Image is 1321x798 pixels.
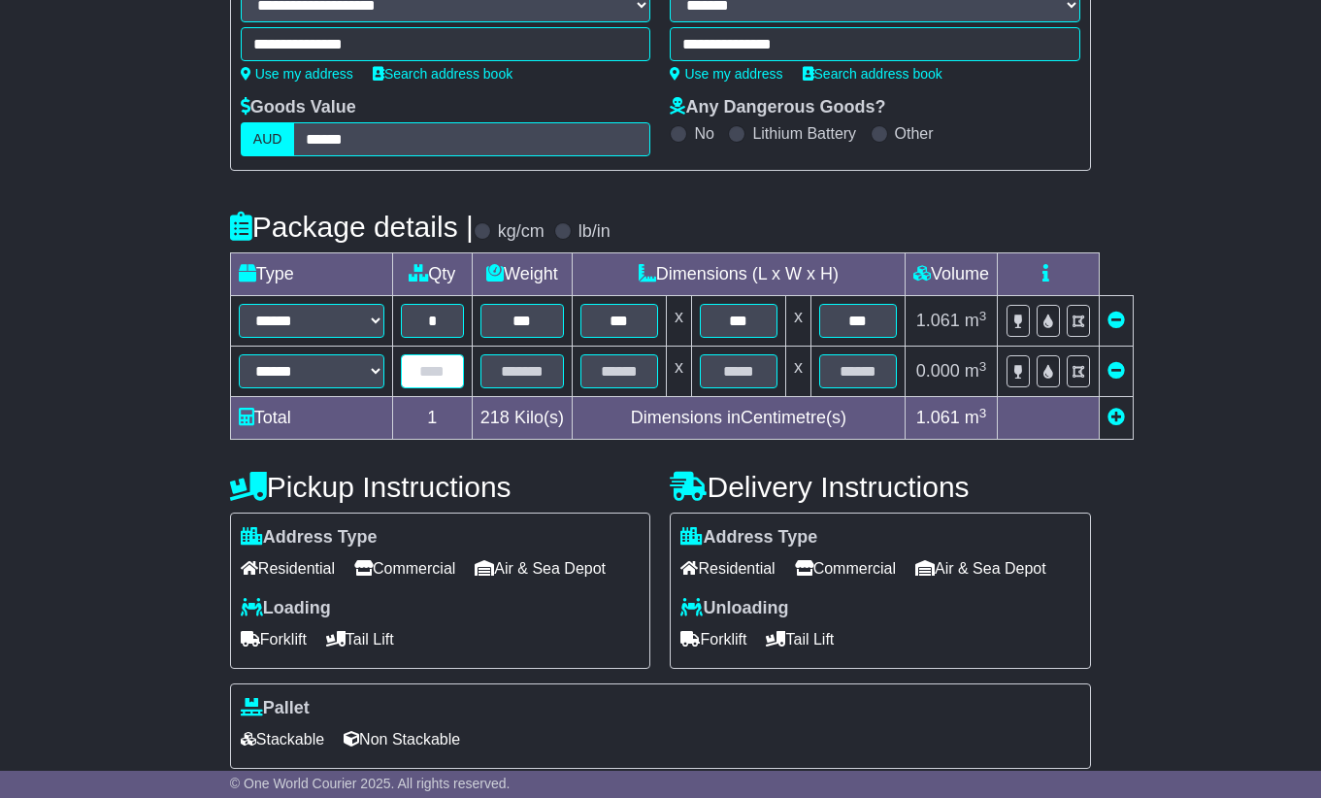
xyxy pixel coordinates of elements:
[475,553,606,583] span: Air & Sea Depot
[241,527,378,549] label: Address Type
[230,471,651,503] h4: Pickup Instructions
[670,471,1091,503] h4: Delivery Instructions
[326,624,394,654] span: Tail Lift
[354,553,455,583] span: Commercial
[472,253,572,296] td: Weight
[766,624,834,654] span: Tail Lift
[979,359,987,374] sup: 3
[803,66,942,82] a: Search address book
[680,624,746,654] span: Forklift
[916,361,960,381] span: 0.000
[785,347,810,397] td: x
[965,311,987,330] span: m
[392,397,472,440] td: 1
[670,66,782,82] a: Use my address
[1107,408,1125,427] a: Add new item
[1107,361,1125,381] a: Remove this item
[979,406,987,420] sup: 3
[480,408,510,427] span: 218
[979,309,987,323] sup: 3
[572,397,905,440] td: Dimensions in Centimetre(s)
[785,296,810,347] td: x
[666,296,691,347] td: x
[241,698,310,719] label: Pallet
[344,724,460,754] span: Non Stackable
[392,253,472,296] td: Qty
[241,97,356,118] label: Goods Value
[916,311,960,330] span: 1.061
[895,124,934,143] label: Other
[230,397,392,440] td: Total
[965,408,987,427] span: m
[241,724,324,754] span: Stackable
[680,527,817,549] label: Address Type
[241,624,307,654] span: Forklift
[680,598,788,619] label: Unloading
[230,776,511,791] span: © One World Courier 2025. All rights reserved.
[241,553,335,583] span: Residential
[752,124,856,143] label: Lithium Battery
[373,66,512,82] a: Search address book
[670,97,885,118] label: Any Dangerous Goods?
[666,347,691,397] td: x
[905,253,997,296] td: Volume
[965,361,987,381] span: m
[241,598,331,619] label: Loading
[230,253,392,296] td: Type
[680,553,775,583] span: Residential
[241,122,295,156] label: AUD
[915,553,1046,583] span: Air & Sea Depot
[916,408,960,427] span: 1.061
[572,253,905,296] td: Dimensions (L x W x H)
[578,221,611,243] label: lb/in
[241,66,353,82] a: Use my address
[472,397,572,440] td: Kilo(s)
[498,221,545,243] label: kg/cm
[694,124,713,143] label: No
[1107,311,1125,330] a: Remove this item
[230,211,474,243] h4: Package details |
[795,553,896,583] span: Commercial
